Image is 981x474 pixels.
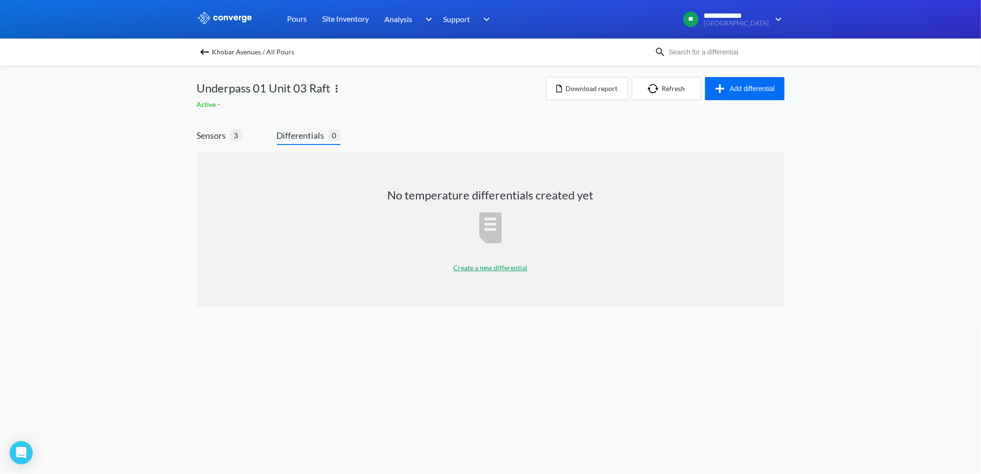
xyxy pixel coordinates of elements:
img: downArrow.svg [477,13,493,25]
span: [GEOGRAPHIC_DATA] [704,20,769,27]
button: Download report [546,77,628,100]
img: logo_ewhite.svg [197,12,253,24]
span: - [218,100,222,108]
span: Khobar Avenues / All Pours [212,45,295,59]
button: Add differential [705,77,785,100]
img: icon-search.svg [654,46,666,58]
input: Search for a differential [666,47,783,57]
span: Differentials [277,129,328,142]
button: Refresh [632,77,701,100]
div: Open Intercom Messenger [10,441,33,464]
p: Create a new differential [454,263,528,273]
h1: No temperature differentials created yet [388,187,594,203]
img: icon-refresh.svg [648,84,662,93]
span: 3 [230,129,242,141]
img: downArrow.svg [419,13,434,25]
img: backspace.svg [199,46,210,58]
span: Active [197,100,218,108]
img: icon-file.svg [556,85,562,92]
img: downArrow.svg [769,13,785,25]
span: Support [444,13,471,25]
span: Sensors [197,129,230,142]
img: more.svg [331,83,342,94]
span: 0 [328,129,340,141]
span: Analysis [385,13,413,25]
img: icon-plus.svg [714,83,730,94]
img: report-icon.svg [479,212,502,243]
span: Underpass 01 Unit 03 Raft [197,79,331,97]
